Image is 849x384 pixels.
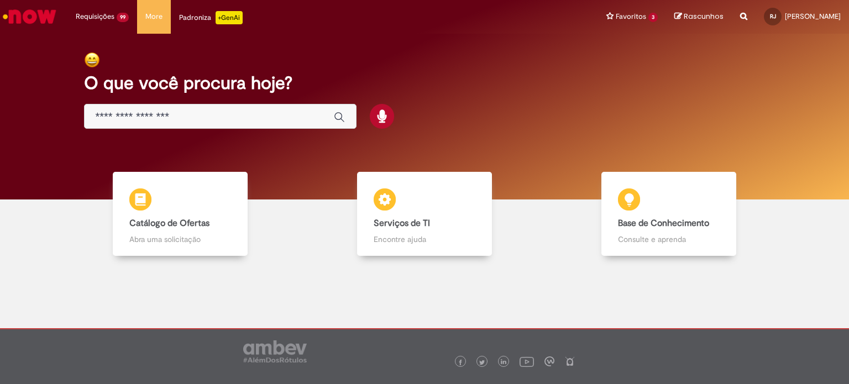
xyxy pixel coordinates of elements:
span: More [145,11,163,22]
img: logo_footer_linkedin.png [501,359,506,366]
p: Encontre ajuda [374,234,475,245]
img: logo_footer_facebook.png [458,360,463,365]
img: logo_footer_ambev_rotulo_gray.png [243,340,307,362]
span: 99 [117,13,129,22]
a: Serviços de TI Encontre ajuda [302,172,547,256]
h2: O que você procura hoje? [84,73,766,93]
img: logo_footer_naosei.png [565,356,575,366]
img: happy-face.png [84,52,100,68]
a: Catálogo de Ofertas Abra uma solicitação [58,172,302,256]
p: +GenAi [216,11,243,24]
a: Base de Conhecimento Consulte e aprenda [547,172,791,256]
b: Serviços de TI [374,218,430,229]
span: 3 [648,13,658,22]
div: Padroniza [179,11,243,24]
span: [PERSON_NAME] [785,12,841,21]
p: Abra uma solicitação [129,234,230,245]
img: logo_footer_youtube.png [520,354,534,369]
span: Requisições [76,11,114,22]
img: logo_footer_workplace.png [544,356,554,366]
span: RJ [770,13,776,20]
span: Favoritos [616,11,646,22]
p: Consulte e aprenda [618,234,719,245]
a: Rascunhos [674,12,724,22]
img: ServiceNow [1,6,58,28]
b: Catálogo de Ofertas [129,218,209,229]
img: logo_footer_twitter.png [479,360,485,365]
span: Rascunhos [684,11,724,22]
b: Base de Conhecimento [618,218,709,229]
